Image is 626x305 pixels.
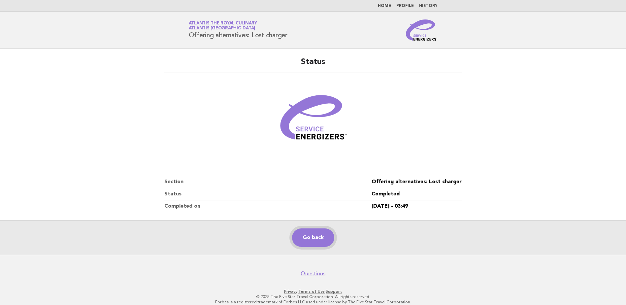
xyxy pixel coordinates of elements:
[372,188,462,200] dd: Completed
[111,294,515,299] p: © 2025 The Five Star Travel Corporation. All rights reserved.
[372,200,462,212] dd: [DATE] - 03:49
[326,289,342,294] a: Support
[396,4,414,8] a: Profile
[284,289,297,294] a: Privacy
[189,21,257,30] a: Atlantis the Royal CulinaryAtlantis [GEOGRAPHIC_DATA]
[406,19,438,41] img: Service Energizers
[419,4,438,8] a: History
[372,176,462,188] dd: Offering alternatives: Lost charger
[378,4,391,8] a: Home
[298,289,325,294] a: Terms of Use
[111,299,515,305] p: Forbes is a registered trademark of Forbes LLC used under license by The Five Star Travel Corpora...
[164,57,462,73] h2: Status
[189,26,255,31] span: Atlantis [GEOGRAPHIC_DATA]
[274,81,353,160] img: Verified
[164,188,372,200] dt: Status
[301,270,325,277] a: Questions
[292,228,334,247] a: Go back
[164,176,372,188] dt: Section
[164,200,372,212] dt: Completed on
[189,21,287,39] h1: Offering alternatives: Lost charger
[111,289,515,294] p: · ·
